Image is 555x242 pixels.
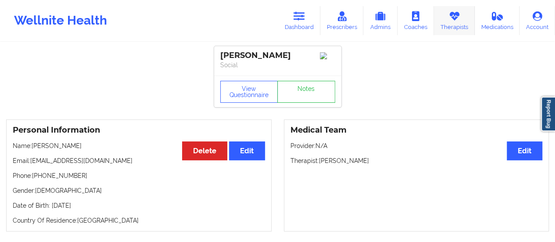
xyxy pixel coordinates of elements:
[434,6,475,35] a: Therapists
[13,156,265,165] p: Email: [EMAIL_ADDRESS][DOMAIN_NAME]
[220,51,335,61] div: [PERSON_NAME]
[13,141,265,150] p: Name: [PERSON_NAME]
[519,6,555,35] a: Account
[475,6,520,35] a: Medications
[229,141,265,160] button: Edit
[278,6,320,35] a: Dashboard
[13,171,265,180] p: Phone: [PHONE_NUMBER]
[182,141,227,160] button: Delete
[220,61,335,69] p: Social
[320,52,335,59] img: Image%2Fplaceholer-image.png
[397,6,434,35] a: Coaches
[290,125,543,135] h3: Medical Team
[290,156,543,165] p: Therapist: [PERSON_NAME]
[13,125,265,135] h3: Personal Information
[13,216,265,225] p: Country Of Residence: [GEOGRAPHIC_DATA]
[541,97,555,131] a: Report Bug
[277,81,335,103] a: Notes
[220,81,278,103] button: View Questionnaire
[320,6,364,35] a: Prescribers
[13,186,265,195] p: Gender: [DEMOGRAPHIC_DATA]
[363,6,397,35] a: Admins
[507,141,542,160] button: Edit
[290,141,543,150] p: Provider: N/A
[13,201,265,210] p: Date of Birth: [DATE]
